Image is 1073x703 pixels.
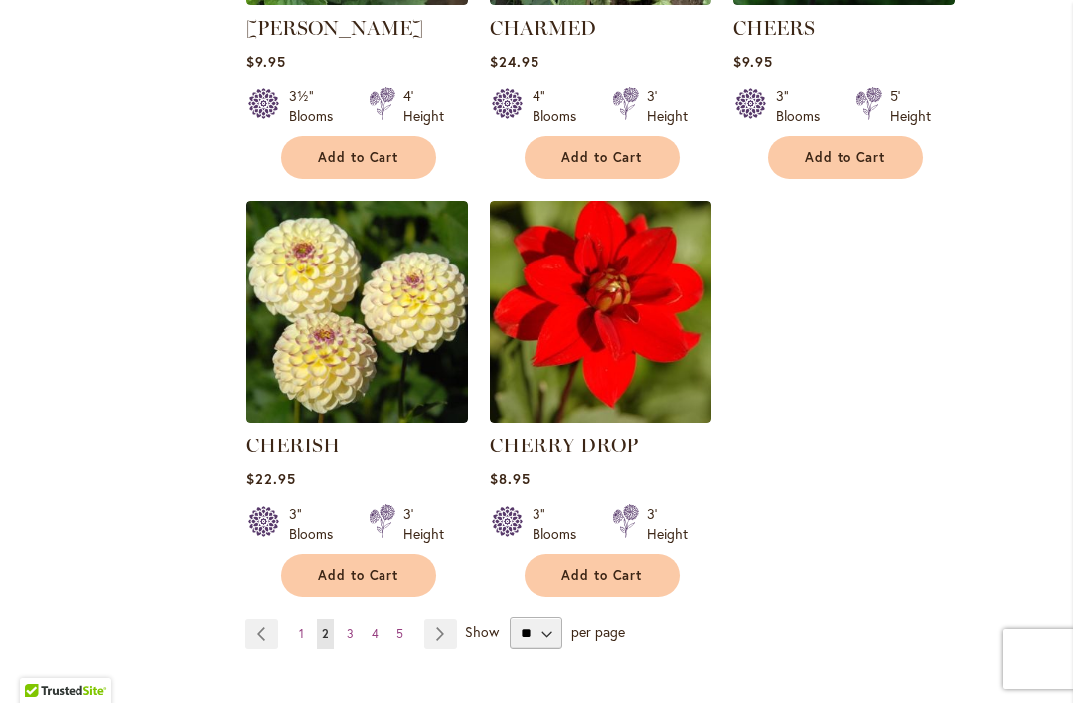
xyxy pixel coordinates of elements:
[347,626,354,641] span: 3
[322,626,329,641] span: 2
[289,87,345,126] div: 3½" Blooms
[533,504,588,544] div: 3" Blooms
[246,52,286,71] span: $9.95
[294,619,309,649] a: 1
[372,626,379,641] span: 4
[403,504,444,544] div: 3' Height
[490,52,539,71] span: $24.95
[246,201,468,423] img: CHERISH
[246,408,468,427] a: CHERISH
[571,622,625,641] span: per page
[890,87,931,126] div: 5' Height
[533,87,588,126] div: 4" Blooms
[490,16,596,40] a: CHARMED
[490,434,638,457] a: CHERRY DROP
[396,626,403,641] span: 5
[281,136,436,179] button: Add to Cart
[776,87,832,126] div: 3" Blooms
[281,554,436,597] button: Add to Cart
[490,201,711,423] img: CHERRY DROP
[525,136,680,179] button: Add to Cart
[246,469,296,488] span: $22.95
[299,626,304,641] span: 1
[490,408,711,427] a: CHERRY DROP
[733,52,773,71] span: $9.95
[289,504,345,544] div: 3" Blooms
[561,149,643,166] span: Add to Cart
[733,16,815,40] a: CHEERS
[367,619,383,649] a: 4
[246,434,340,457] a: CHERISH
[768,136,923,179] button: Add to Cart
[318,567,399,584] span: Add to Cart
[647,504,688,544] div: 3' Height
[805,149,886,166] span: Add to Cart
[465,622,499,641] span: Show
[318,149,399,166] span: Add to Cart
[490,469,531,488] span: $8.95
[647,87,688,126] div: 3' Height
[403,87,444,126] div: 4' Height
[525,554,680,597] button: Add to Cart
[15,632,71,688] iframe: Launch Accessibility Center
[561,567,643,584] span: Add to Cart
[391,619,408,649] a: 5
[342,619,359,649] a: 3
[246,16,423,40] a: [PERSON_NAME]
